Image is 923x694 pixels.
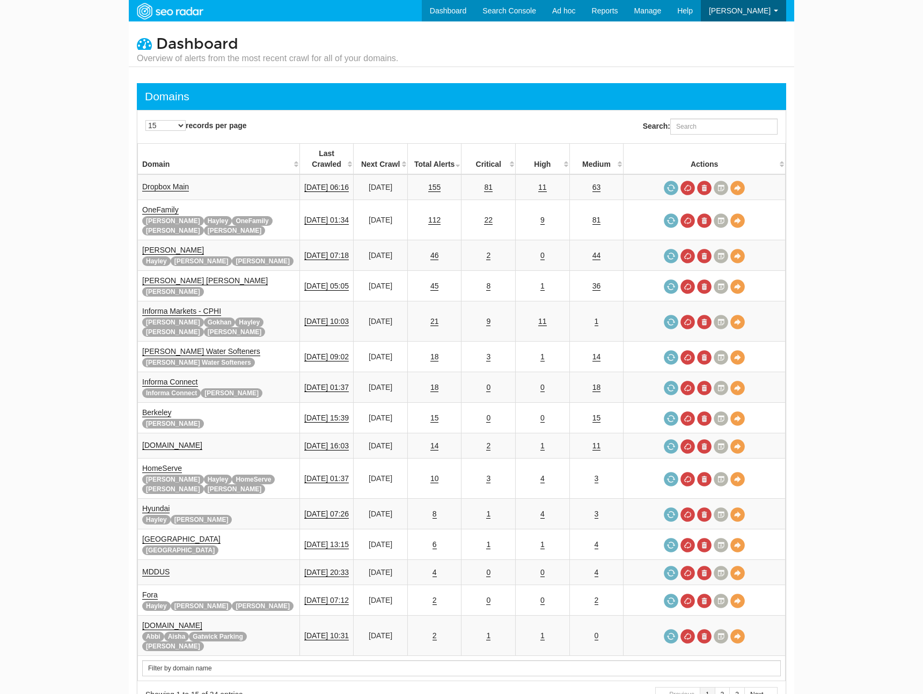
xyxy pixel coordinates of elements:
[697,507,712,522] a: Delete most recent audit
[730,279,745,294] a: View Domain Overview
[677,6,693,15] span: Help
[664,594,678,608] a: Request a crawl
[664,507,678,522] a: Request a crawl
[484,216,493,225] a: 22
[232,216,272,226] span: OneFamily
[142,545,218,555] span: [GEOGRAPHIC_DATA]
[142,182,189,191] a: Dropbox Main
[142,276,268,285] a: [PERSON_NAME] [PERSON_NAME]
[142,408,171,417] a: Berkeley
[304,596,349,605] a: [DATE] 07:12
[204,216,232,226] span: Hayley
[354,433,408,459] td: [DATE]
[304,383,349,392] a: [DATE] 01:37
[664,472,678,486] a: Request a crawl
[730,381,745,395] a: View Domain Overview
[142,515,171,525] span: Hayley
[486,414,490,423] a: 0
[664,249,678,263] a: Request a crawl
[486,474,490,483] a: 3
[462,144,516,175] th: Critical: activate to sort column descending
[592,282,601,291] a: 36
[697,249,712,263] a: Delete most recent audit
[595,596,599,605] a: 2
[595,474,599,483] a: 3
[592,383,601,392] a: 18
[697,315,712,329] a: Delete most recent audit
[304,631,349,640] a: [DATE] 10:31
[142,388,201,398] span: Informa Connect
[634,6,662,15] span: Manage
[142,378,198,387] a: Informa Connect
[201,388,262,398] span: [PERSON_NAME]
[430,352,439,361] a: 18
[486,540,490,549] a: 1
[486,441,490,451] a: 2
[171,256,232,266] span: [PERSON_NAME]
[164,632,189,641] span: Aisha
[697,594,712,608] a: Delete most recent audit
[697,181,712,195] a: Delete most recent audit
[697,629,712,644] a: Delete most recent audit
[354,200,408,240] td: [DATE]
[430,474,439,483] a: 10
[142,256,171,266] span: Hayley
[714,181,728,195] a: Crawl History
[204,475,232,484] span: Hayley
[680,249,695,263] a: Cancel in-progress audit
[595,568,599,577] a: 4
[538,317,547,326] a: 11
[540,540,545,549] a: 1
[142,632,164,641] span: Abbi
[304,216,349,225] a: [DATE] 01:34
[430,282,439,291] a: 45
[680,594,695,608] a: Cancel in-progress audit
[664,315,678,329] a: Request a crawl
[354,240,408,271] td: [DATE]
[680,629,695,644] a: Cancel in-progress audit
[592,251,601,260] a: 44
[592,216,601,225] a: 81
[730,566,745,580] a: View Domain Overview
[142,641,204,651] span: [PERSON_NAME]
[171,601,232,611] span: [PERSON_NAME]
[204,484,266,494] span: [PERSON_NAME]
[680,350,695,365] a: Cancel in-progress audit
[664,538,678,552] a: Request a crawl
[142,205,179,215] a: OneFamily
[552,6,576,15] span: Ad hoc
[304,568,349,577] a: [DATE] 20:33
[730,249,745,263] a: View Domain Overview
[714,381,728,395] a: Crawl History
[486,568,490,577] a: 0
[697,279,712,294] a: Delete most recent audit
[428,183,441,192] a: 155
[592,183,601,192] a: 63
[354,342,408,372] td: [DATE]
[680,315,695,329] a: Cancel in-progress audit
[354,144,408,175] th: Next Crawl: activate to sort column descending
[145,120,186,131] select: records per page
[664,181,678,195] a: Request a crawl
[697,350,712,365] a: Delete most recent audit
[142,621,202,630] a: [DOMAIN_NAME]
[137,53,398,64] small: Overview of alerts from the most recent crawl for all of your domains.
[304,282,349,291] a: [DATE] 05:05
[433,631,437,640] a: 2
[540,441,545,451] a: 1
[730,411,745,426] a: View Domain Overview
[142,287,204,297] span: [PERSON_NAME]
[714,411,728,426] a: Crawl History
[235,318,263,327] span: Hayley
[430,251,439,260] a: 46
[680,538,695,552] a: Cancel in-progress audit
[133,2,207,21] img: SEORadar
[138,144,300,175] th: Domain: activate to sort column ascending
[730,213,745,228] a: View Domain Overview
[540,474,545,483] a: 4
[540,352,545,361] a: 1
[680,507,695,522] a: Cancel in-progress audit
[142,484,204,494] span: [PERSON_NAME]
[540,568,545,577] a: 0
[714,279,728,294] a: Crawl History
